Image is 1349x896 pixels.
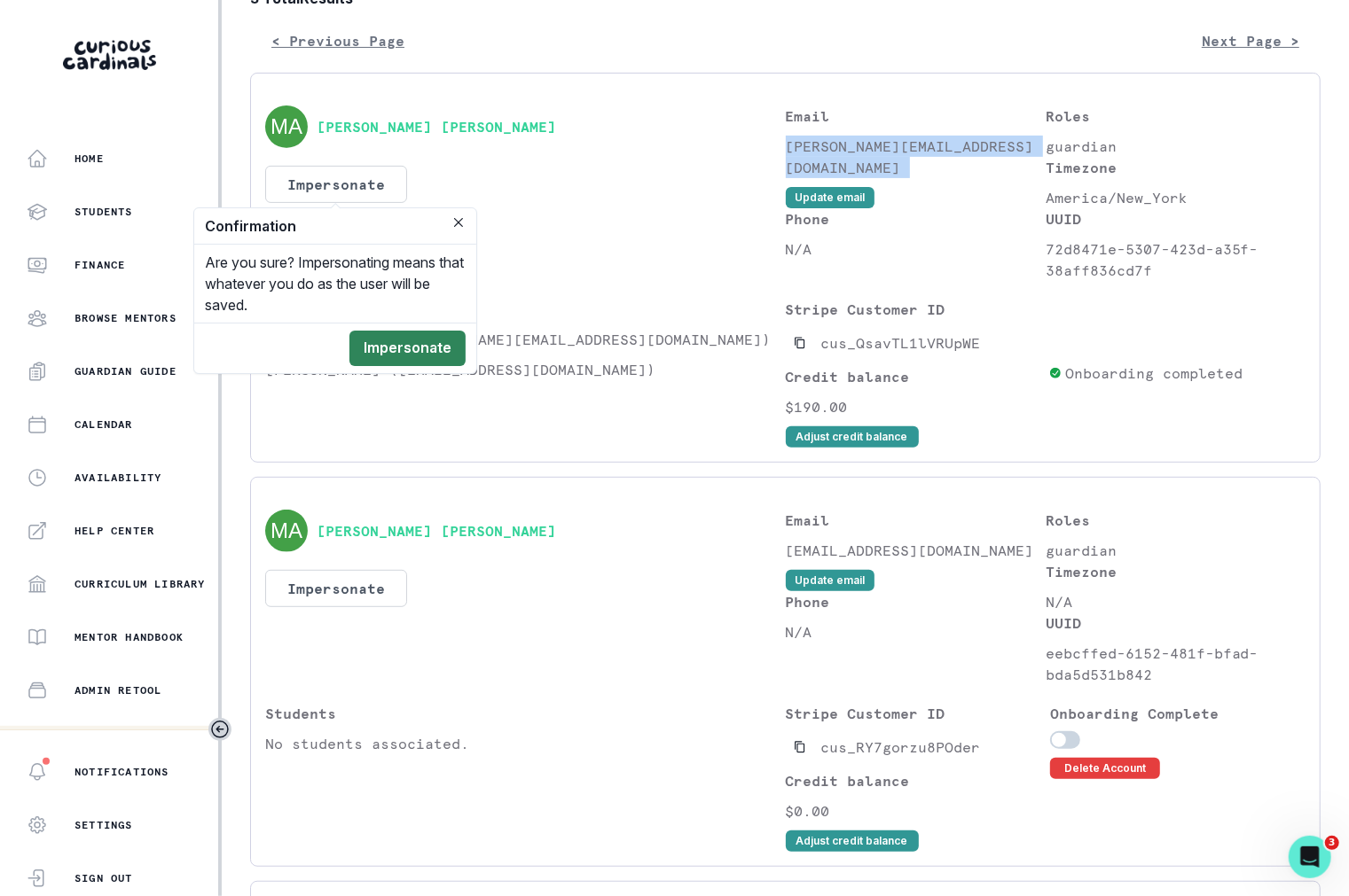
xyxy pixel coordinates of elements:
button: Copied to clipboard [786,329,814,357]
p: Sign Out [75,871,133,885]
p: N/A [786,621,1046,643]
p: No students associated. [265,733,786,754]
p: cus_QsavTL1lVRUpWE [821,332,981,354]
button: Impersonate [265,166,407,203]
p: [EMAIL_ADDRESS][DOMAIN_NAME] [786,540,1046,561]
button: Update email [786,187,874,208]
p: UUID [1046,208,1306,230]
button: [PERSON_NAME] [PERSON_NAME] [317,118,556,136]
p: Timezone [1046,561,1306,582]
p: Admin Retool [75,683,161,697]
p: Credit balance [786,770,1041,791]
img: svg [265,105,308,148]
p: Roles [1046,105,1306,127]
p: [PERSON_NAME][EMAIL_ADDRESS][DOMAIN_NAME] [786,136,1046,178]
p: eebcffed-6152-481f-bfad-bda5d531b842 [1046,643,1306,685]
p: Email [786,510,1046,531]
p: Curriculum Library [75,577,206,591]
p: Calendar [75,417,133,432]
p: Help Center [75,524,154,538]
button: Close [448,212,469,233]
p: America/New_York [1046,187,1306,208]
button: Adjust credit balance [786,830,919,852]
span: 3 [1325,836,1339,850]
p: Stripe Customer ID [786,299,1041,320]
p: Onboarding completed [1065,362,1243,384]
p: Stripe Customer ID [786,703,1041,724]
p: Finance [75,258,125,272]
p: Timezone [1046,157,1306,178]
p: Home [75,152,104,166]
p: N/A [1046,591,1306,612]
p: Phone [786,208,1046,230]
p: Students [265,703,786,724]
button: Impersonate [265,570,407,607]
p: Guardian Guide [75,364,176,378]
button: Copied to clipboard [786,733,814,761]
p: $0.00 [786,800,1041,822]
p: $190.00 [786,396,1041,417]
button: Delete Account [1050,758,1160,779]
p: Onboarding Complete [1050,703,1306,724]
p: UUID [1046,612,1306,634]
p: Students [265,299,786,320]
p: Roles [1046,510,1306,531]
button: Impersonate [349,331,466,366]
p: Browse Mentors [75,311,176,325]
img: svg [265,510,308,552]
button: Update email [786,570,874,591]
p: [PERSON_NAME] ([EMAIL_ADDRESS][DOMAIN_NAME]) [265,359,786,380]
p: guardian [1046,540,1306,561]
button: Adjust credit balance [786,426,919,448]
header: Confirmation [194,208,476,245]
img: Curious Cardinals Logo [63,40,156,70]
p: Availability [75,471,161,485]
p: guardian [1046,136,1306,157]
div: Are you sure? Impersonating means that whatever you do as the user will be saved. [194,245,476,323]
button: Next Page > [1180,23,1321,58]
p: Settings [75,818,133,832]
p: Phone [786,591,1046,612]
button: < Previous Page [250,23,426,58]
p: Credit balance [786,366,1041,387]
p: Email [786,105,1046,127]
button: Toggle sidebar [208,718,231,741]
p: 72d8471e-5307-423d-a35f-38aff836cd7f [1046,238,1306,281]
p: cus_RY7gorzu8POder [821,736,981,758]
button: [PERSON_NAME] [PERSON_NAME] [317,522,556,540]
p: [PERSON_NAME] ([PERSON_NAME][EMAIL_ADDRESS][DOMAIN_NAME]) [265,329,786,350]
p: Notifications [75,765,169,779]
p: N/A [786,238,1046,260]
p: Students [75,205,133,219]
iframe: Intercom live chat [1289,836,1331,878]
p: Mentor Handbook [75,630,184,644]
